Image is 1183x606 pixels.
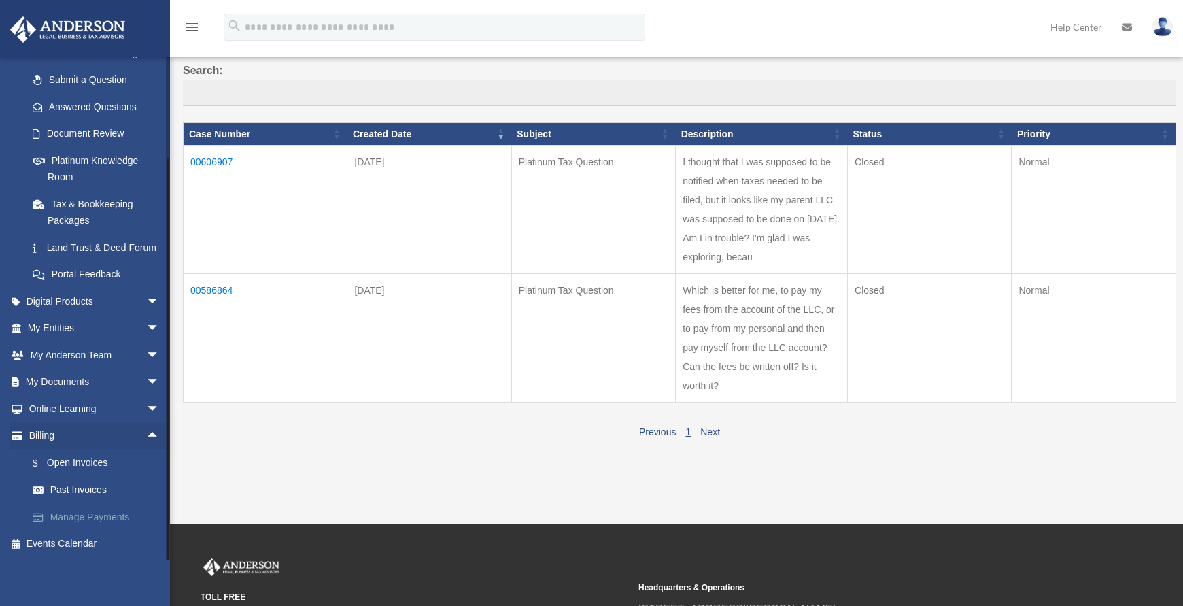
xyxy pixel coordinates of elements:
[676,146,848,274] td: I thought that I was supposed to be notified when taxes needed to be filed, but it looks like my ...
[184,274,347,403] td: 00586864
[183,61,1176,106] label: Search:
[10,422,180,450] a: Billingarrow_drop_up
[10,288,180,315] a: Digital Productsarrow_drop_down
[848,274,1012,403] td: Closed
[19,477,180,504] a: Past Invoices
[19,503,180,531] a: Manage Payments
[184,24,200,35] a: menu
[347,274,511,403] td: [DATE]
[19,93,167,120] a: Answered Questions
[227,18,242,33] i: search
[146,315,173,343] span: arrow_drop_down
[347,146,511,274] td: [DATE]
[19,261,173,288] a: Portal Feedback
[700,426,720,437] a: Next
[183,80,1176,106] input: Search:
[10,369,180,396] a: My Documentsarrow_drop_down
[6,16,129,43] img: Anderson Advisors Platinum Portal
[10,531,180,558] a: Events Calendar
[146,395,173,423] span: arrow_drop_down
[146,288,173,316] span: arrow_drop_down
[638,581,1067,595] small: Headquarters & Operations
[676,122,848,146] th: Description: activate to sort column ascending
[685,426,691,437] a: 1
[347,122,511,146] th: Created Date: activate to sort column ascending
[1012,122,1176,146] th: Priority: activate to sort column ascending
[639,426,676,437] a: Previous
[676,274,848,403] td: Which is better for me, to pay my fees from the account of the LLC, or to pay from my personal an...
[19,234,173,261] a: Land Trust & Deed Forum
[146,341,173,369] span: arrow_drop_down
[1012,274,1176,403] td: Normal
[184,146,347,274] td: 00606907
[19,147,173,190] a: Platinum Knowledge Room
[511,274,675,403] td: Platinum Tax Question
[184,19,200,35] i: menu
[146,422,173,450] span: arrow_drop_up
[848,146,1012,274] td: Closed
[511,146,675,274] td: Platinum Tax Question
[848,122,1012,146] th: Status: activate to sort column ascending
[10,395,180,422] a: Online Learningarrow_drop_down
[1152,17,1173,37] img: User Pic
[10,315,180,342] a: My Entitiesarrow_drop_down
[146,369,173,397] span: arrow_drop_down
[40,455,47,472] span: $
[19,449,180,477] a: $Open Invoices
[19,190,173,234] a: Tax & Bookkeeping Packages
[511,122,675,146] th: Subject: activate to sort column ascending
[19,67,173,94] a: Submit a Question
[201,590,629,605] small: TOLL FREE
[1012,146,1176,274] td: Normal
[10,341,180,369] a: My Anderson Teamarrow_drop_down
[184,122,347,146] th: Case Number: activate to sort column ascending
[201,558,282,576] img: Anderson Advisors Platinum Portal
[19,120,173,148] a: Document Review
